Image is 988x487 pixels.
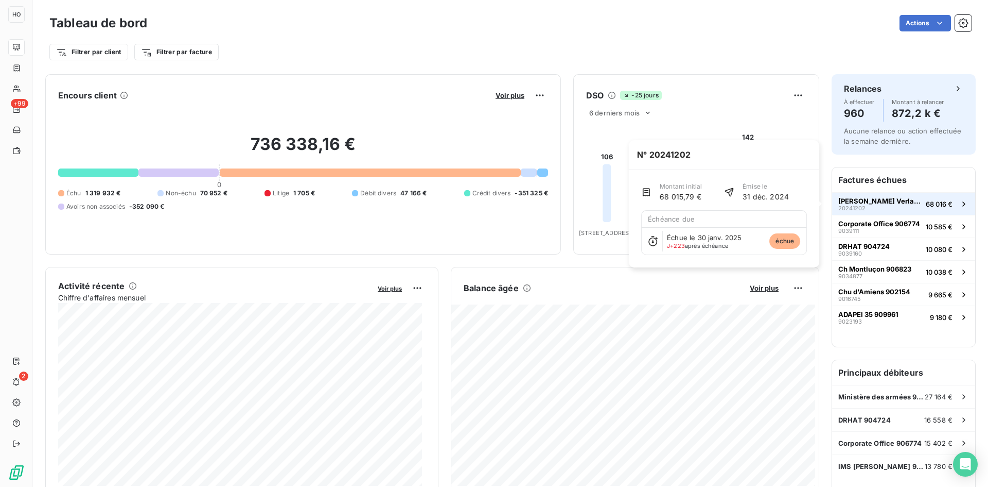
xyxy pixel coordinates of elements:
h6: Relances [844,82,881,95]
span: Non-échu [166,189,196,198]
span: 27 164 € [925,393,952,401]
span: Aucune relance ou action effectuée la semaine dernière. [844,127,961,145]
span: Chiffre d'affaires mensuel [58,292,370,303]
span: Litige [273,189,289,198]
span: 9 180 € [930,313,952,322]
span: 1 319 932 € [85,189,121,198]
img: Logo LeanPay [8,464,25,481]
span: +99 [11,99,28,108]
h4: 960 [844,105,875,122]
div: HO [8,6,25,23]
button: Filtrer par facture [134,44,219,60]
h6: Encours client [58,89,117,102]
span: Échu [66,189,81,198]
button: DRHAT 904724903916010 080 € [832,238,975,260]
span: À effectuer [844,99,875,105]
button: ADAPEI 35 90996190231939 180 € [832,306,975,328]
span: 20241202 [838,205,866,211]
h6: Principaux débiteurs [832,360,975,385]
h3: Tableau de bord [49,14,147,32]
span: Corporate Office 906774 [838,439,922,447]
span: 9023193 [838,318,862,325]
span: -25 jours [620,91,661,100]
span: -352 090 € [129,202,165,211]
h6: Balance âgée [464,282,519,294]
span: 68 016 € [926,200,952,208]
span: 70 952 € [200,189,227,198]
span: 68 015,79 € [660,191,702,202]
span: DRHAT 904724 [838,242,890,250]
h6: DSO [586,89,604,102]
span: après échéance [667,243,728,249]
span: Crédit divers [472,189,511,198]
span: 9034877 [838,273,862,279]
span: IMS [PERSON_NAME] 902913 [838,462,925,471]
span: Voir plus [378,285,402,292]
span: 31 déc. 2024 [743,191,789,202]
span: DRHAT 904724 [838,416,891,424]
h4: 872,2 k € [892,105,944,122]
tspan: [STREET_ADDRESS] [579,229,634,237]
span: 15 402 € [924,439,952,447]
div: Open Intercom Messenger [953,452,978,477]
span: [PERSON_NAME] Verlag Gmbh 907056 [838,197,922,205]
span: Échue le 30 janv. 2025 [667,233,742,242]
span: 9016745 [838,296,861,302]
span: 10 080 € [926,245,952,254]
span: Voir plus [496,91,524,99]
button: Voir plus [492,91,527,100]
h6: Factures échues [832,167,975,192]
button: Filtrer par client [49,44,128,60]
span: Voir plus [750,284,779,292]
span: Ch Montluçon 906823 [838,265,911,273]
span: 2 [19,372,28,381]
span: Montant initial [660,182,702,191]
span: 9039160 [838,250,862,257]
span: échue [769,233,800,249]
span: Avoirs non associés [66,202,125,211]
span: 16 558 € [924,416,952,424]
span: Montant à relancer [892,99,944,105]
button: [PERSON_NAME] Verlag Gmbh 9070562024120268 016 € [832,192,975,215]
button: Actions [899,15,951,31]
span: Ministère des armées 902110 [838,393,925,401]
span: 9 665 € [928,291,952,299]
span: 6 derniers mois [589,109,640,117]
h2: 736 338,16 € [58,134,548,165]
span: 9039111 [838,228,859,234]
button: Voir plus [747,283,782,293]
span: Débit divers [360,189,396,198]
span: Chu d'Amiens 902154 [838,288,910,296]
span: Émise le [743,182,789,191]
span: -351 325 € [515,189,548,198]
span: N° 20241202 [629,140,699,169]
span: J+223 [667,242,685,249]
button: Ch Montluçon 906823903487710 038 € [832,260,975,283]
span: 47 166 € [400,189,427,198]
button: Voir plus [375,283,405,293]
span: 1 705 € [293,189,315,198]
span: 10 585 € [926,223,952,231]
button: Chu d'Amiens 90215490167459 665 € [832,283,975,306]
span: 13 780 € [925,462,952,471]
button: Corporate Office 906774903911110 585 € [832,215,975,238]
span: 0 [217,180,221,189]
span: Corporate Office 906774 [838,220,920,228]
h6: Activité récente [58,280,125,292]
span: ADAPEI 35 909961 [838,310,898,318]
span: Échéance due [648,215,695,223]
span: 10 038 € [926,268,952,276]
